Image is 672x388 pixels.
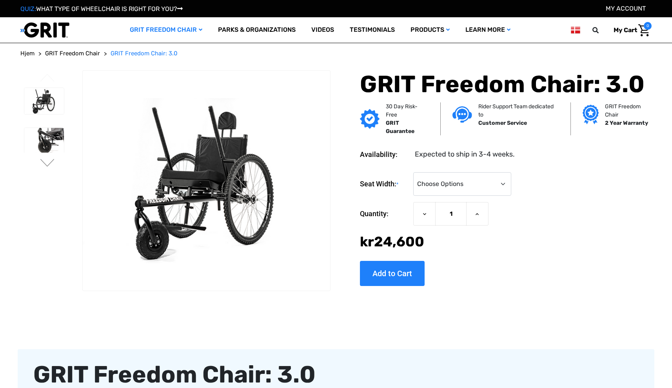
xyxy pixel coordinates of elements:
span: My Cart [614,26,637,34]
img: Grit freedom [583,105,599,124]
a: Hjem [20,49,35,58]
span: QUIZ: [20,5,36,13]
button: Go to slide 2 of 3 [39,159,56,168]
img: GRIT Freedom Chair: 3.0 [24,128,64,154]
a: QUIZ:WHAT TYPE OF WHEELCHAIR IS RIGHT FOR YOU? [20,5,183,13]
img: dk.png [571,25,580,35]
img: GRIT Guarantee [360,109,380,129]
p: Rider Support Team dedicated to [478,102,559,119]
input: Search [596,22,608,38]
a: GRIT Freedom Chair: 3.0 [111,49,178,58]
a: Parks & Organizations [210,17,303,43]
label: Quantity: [360,202,409,226]
a: Cart with 0 items [608,22,652,38]
img: Cart [638,24,650,36]
label: Seat Width: [360,172,409,196]
input: Add to Cart [360,261,425,286]
a: Videos [303,17,342,43]
span: kr‌24,600 [360,233,424,250]
img: Customer service [452,106,472,122]
a: Testimonials [342,17,403,43]
span: 0 [644,22,652,30]
img: GRIT All-Terrain Wheelchair and Mobility Equipment [20,22,69,38]
span: GRIT Freedom Chair: 3.0 [111,50,178,57]
p: GRIT Freedom Chair [605,102,654,119]
a: GRIT Freedom Chair [122,17,210,43]
strong: 2 Year Warranty [605,120,648,126]
span: GRIT Freedom Chair [45,50,100,57]
p: 30 Day Risk-Free [386,102,428,119]
span: Hjem [20,50,35,57]
a: Learn More [458,17,518,43]
img: GRIT Freedom Chair: 3.0 [24,88,64,114]
a: GRIT Freedom Chair [45,49,100,58]
h1: GRIT Freedom Chair: 3.0 [360,70,652,98]
a: Account [606,5,646,12]
strong: Customer Service [478,120,527,126]
a: Products [403,17,458,43]
strong: GRIT Guarantee [386,120,414,135]
button: Go to slide 3 of 3 [39,74,56,83]
img: GRIT Freedom Chair: 3.0 [83,98,330,263]
nav: Breadcrumb [20,49,652,58]
dd: Expected to ship in 3-4 weeks. [415,149,515,160]
dt: Availability: [360,149,409,160]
